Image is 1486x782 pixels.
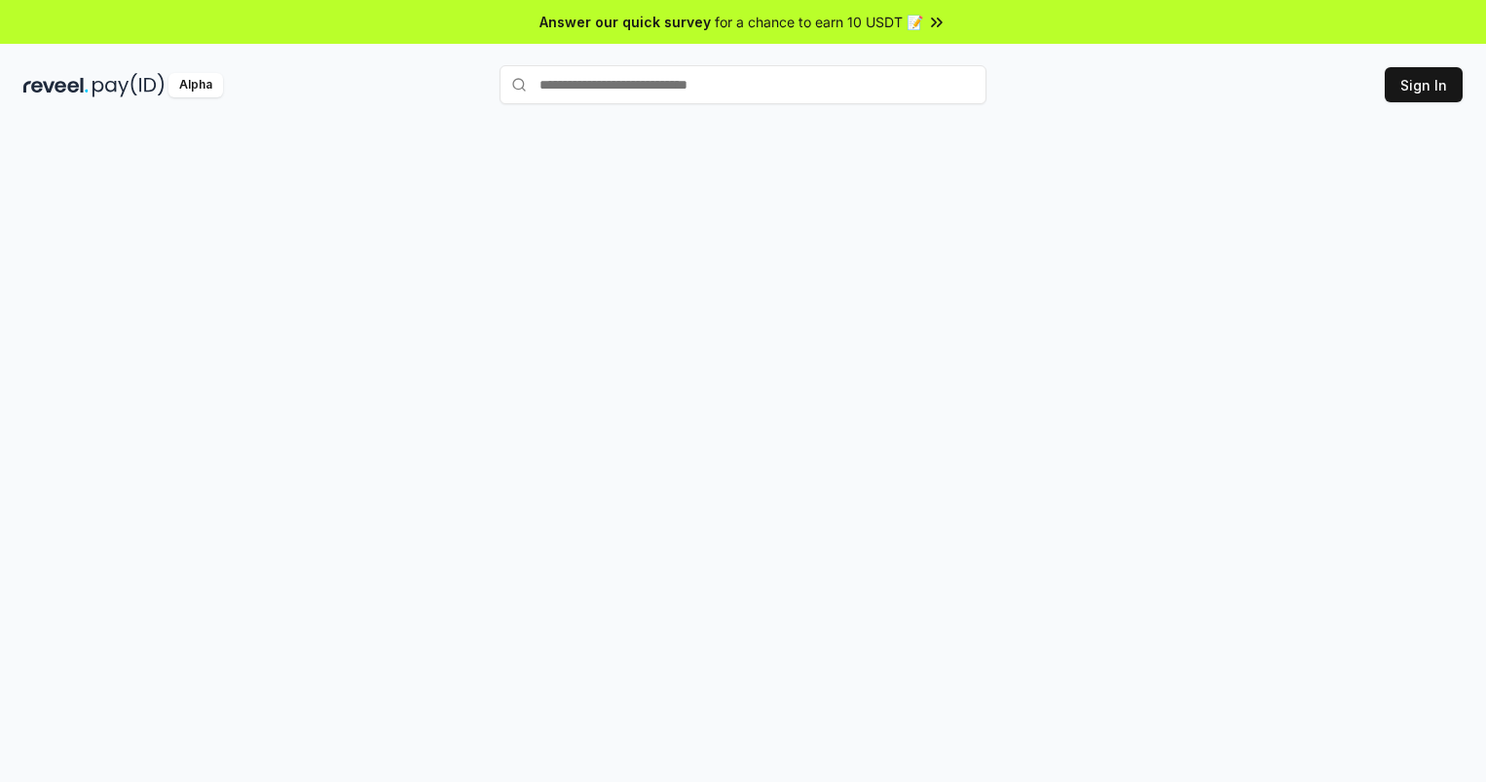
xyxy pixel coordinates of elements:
span: for a chance to earn 10 USDT 📝 [715,12,923,32]
div: Alpha [168,73,223,97]
span: Answer our quick survey [539,12,711,32]
img: reveel_dark [23,73,89,97]
button: Sign In [1385,67,1463,102]
img: pay_id [93,73,165,97]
